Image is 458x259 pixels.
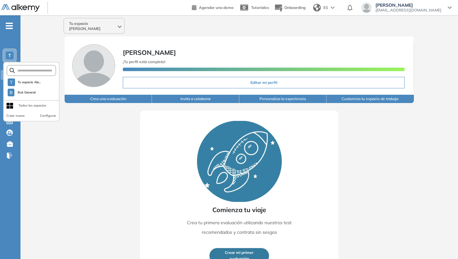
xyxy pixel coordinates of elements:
[69,21,116,31] span: Tu espacio [PERSON_NAME]
[197,121,282,202] img: Rocket
[199,5,233,10] span: Agendar una demo
[323,5,328,11] span: ES
[212,205,266,215] span: Comienza tu viaje
[19,103,46,108] div: Todos los espacios
[40,113,56,118] button: Configurar
[375,8,441,13] span: [EMAIL_ADDRESS][DOMAIN_NAME]
[123,77,404,88] button: Editar mi perfil
[172,218,307,237] p: Crea tu primera evaluación utilizando nuestros test recomendados y contrata sin sesgos
[8,53,11,58] span: T
[192,3,233,11] a: Agendar una demo
[123,48,176,56] span: [PERSON_NAME]
[152,95,239,103] button: Invita a colaborar
[123,59,165,64] span: ¡Tu perfil está completo!
[6,113,25,118] button: Crear nuevo
[225,250,254,256] span: Crear mi primer
[17,90,36,95] span: Buk General
[331,6,335,9] img: arrow
[10,90,13,95] span: B
[10,80,12,85] span: T
[239,95,327,103] button: Personaliza la experiencia
[284,5,305,10] span: Onboarding
[72,44,115,87] img: Foto de perfil
[274,1,305,15] button: Onboarding
[327,95,414,103] button: Customiza tu espacio de trabajo
[313,4,321,11] img: world
[6,25,13,26] i: -
[375,3,441,8] span: [PERSON_NAME]
[18,80,41,85] span: Tu espacio Ale...
[251,5,269,10] span: Tutoriales
[1,4,40,12] img: Logo
[65,95,152,103] button: Crea una evaluación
